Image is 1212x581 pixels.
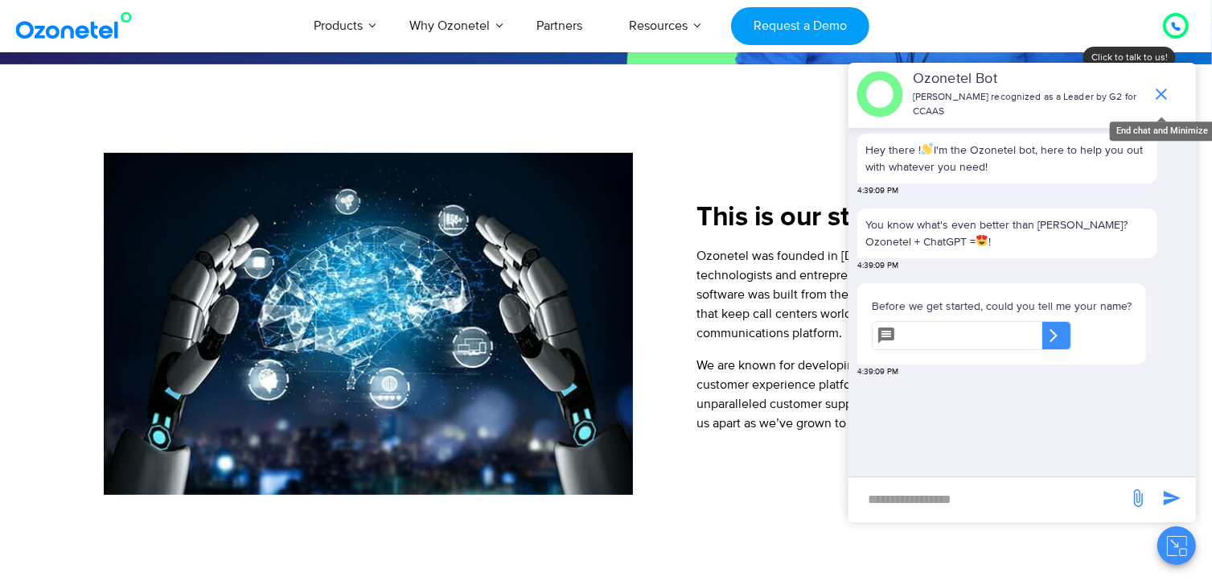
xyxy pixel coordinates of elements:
[1157,526,1196,565] button: Close chat
[857,260,898,272] span: 4:39:09 PM
[865,216,1149,250] p: You know what's even better than [PERSON_NAME]? Ozonetel + ChatGPT = !
[922,143,933,155] img: 👋
[913,90,1144,119] p: [PERSON_NAME] recognized as a Leader by G2 for CCAAS
[976,235,988,246] img: 😍
[697,202,1109,234] h2: This is our story
[872,298,1132,315] p: Before we get started, could you tell me your name?
[857,485,1120,514] div: new-msg-input
[697,246,1109,343] p: Ozonetel was founded in [DATE] by an experienced team of technologists and entrepreneurs. Our ful...
[857,185,898,197] span: 4:39:09 PM
[1145,78,1177,110] span: end chat or minimize
[697,356,1109,433] p: We are known for developing and launching the first cloud-based customer experience platform in t...
[1122,482,1154,514] span: send message
[857,71,903,117] img: header
[857,366,898,378] span: 4:39:09 PM
[731,7,869,45] a: Request a Demo
[913,68,1144,90] p: Ozonetel Bot
[1156,482,1188,514] span: send message
[865,142,1149,175] p: Hey there ! I'm the Ozonetel bot, here to help you out with whatever you need!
